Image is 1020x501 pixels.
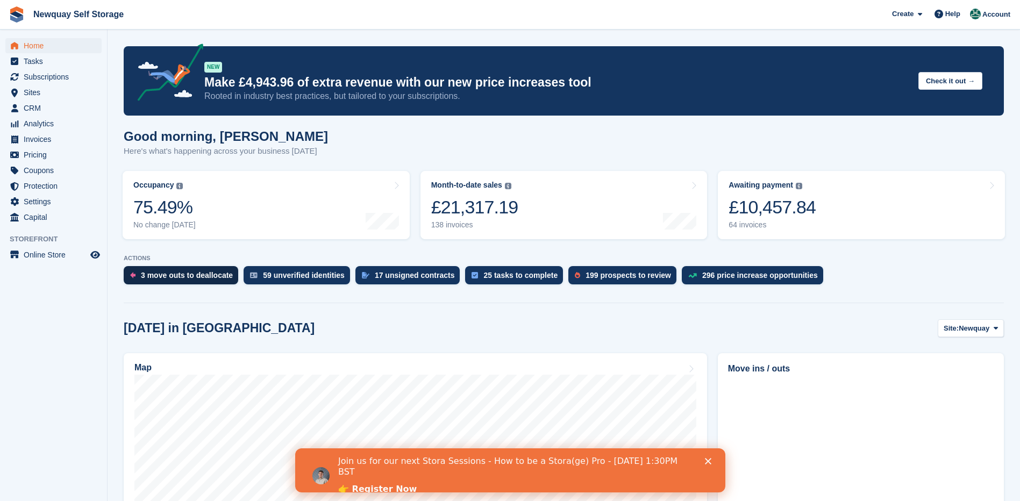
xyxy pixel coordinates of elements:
a: 296 price increase opportunities [682,266,829,290]
span: Subscriptions [24,69,88,84]
a: Occupancy 75.49% No change [DATE] [123,171,410,239]
span: Settings [24,194,88,209]
a: menu [5,147,102,162]
span: Help [945,9,960,19]
a: Preview store [89,248,102,261]
div: Awaiting payment [729,181,793,190]
a: menu [5,101,102,116]
div: 199 prospects to review [586,271,671,280]
div: 296 price increase opportunities [702,271,818,280]
img: prospect-51fa495bee0391a8d652442698ab0144808aea92771e9ea1ae160a38d050c398.svg [575,272,580,278]
span: CRM [24,101,88,116]
span: Analytics [24,116,88,131]
div: £10,457.84 [729,196,816,218]
div: Month-to-date sales [431,181,502,190]
img: JON [970,9,981,19]
a: Newquay Self Storage [29,5,128,23]
a: menu [5,210,102,225]
h2: Map [134,363,152,373]
span: Invoices [24,132,88,147]
img: icon-info-grey-7440780725fd019a000dd9b08b2336e03edf1995a4989e88bcd33f0948082b44.svg [796,183,802,189]
h2: [DATE] in [GEOGRAPHIC_DATA] [124,321,315,335]
h2: Move ins / outs [728,362,994,375]
img: stora-icon-8386f47178a22dfd0bd8f6a31ec36ba5ce8667c1dd55bd0f319d3a0aa187defe.svg [9,6,25,23]
a: 199 prospects to review [568,266,682,290]
a: Awaiting payment £10,457.84 64 invoices [718,171,1005,239]
span: Pricing [24,147,88,162]
div: 75.49% [133,196,196,218]
a: menu [5,54,102,69]
a: 3 move outs to deallocate [124,266,244,290]
div: No change [DATE] [133,220,196,230]
a: 59 unverified identities [244,266,355,290]
img: contract_signature_icon-13c848040528278c33f63329250d36e43548de30e8caae1d1a13099fd9432cc5.svg [362,272,369,278]
div: 59 unverified identities [263,271,345,280]
div: 138 invoices [431,220,518,230]
div: NEW [204,62,222,73]
button: Check it out → [918,72,982,90]
span: Storefront [10,234,107,245]
span: Protection [24,178,88,194]
span: Home [24,38,88,53]
a: 17 unsigned contracts [355,266,466,290]
span: Newquay [959,323,989,334]
p: Rooted in industry best practices, but tailored to your subscriptions. [204,90,910,102]
span: Account [982,9,1010,20]
div: 25 tasks to complete [483,271,558,280]
img: move_outs_to_deallocate_icon-f764333ba52eb49d3ac5e1228854f67142a1ed5810a6f6cc68b1a99e826820c5.svg [130,272,135,278]
span: Online Store [24,247,88,262]
a: menu [5,38,102,53]
h1: Good morning, [PERSON_NAME] [124,129,328,144]
div: £21,317.19 [431,196,518,218]
a: menu [5,85,102,100]
span: Capital [24,210,88,225]
span: Tasks [24,54,88,69]
div: 64 invoices [729,220,816,230]
span: Create [892,9,914,19]
a: menu [5,163,102,178]
div: 3 move outs to deallocate [141,271,233,280]
img: task-75834270c22a3079a89374b754ae025e5fb1db73e45f91037f5363f120a921f8.svg [472,272,478,278]
p: Here's what's happening across your business [DATE] [124,145,328,158]
img: verify_identity-adf6edd0f0f0b5bbfe63781bf79b02c33cf7c696d77639b501bdc392416b5a36.svg [250,272,258,278]
iframe: Intercom live chat banner [295,448,725,492]
div: Occupancy [133,181,174,190]
a: 👉 Register Now [43,35,122,47]
a: menu [5,247,102,262]
a: Month-to-date sales £21,317.19 138 invoices [420,171,708,239]
a: menu [5,132,102,147]
a: 25 tasks to complete [465,266,568,290]
a: menu [5,116,102,131]
a: menu [5,69,102,84]
img: icon-info-grey-7440780725fd019a000dd9b08b2336e03edf1995a4989e88bcd33f0948082b44.svg [505,183,511,189]
img: icon-info-grey-7440780725fd019a000dd9b08b2336e03edf1995a4989e88bcd33f0948082b44.svg [176,183,183,189]
p: Make £4,943.96 of extra revenue with our new price increases tool [204,75,910,90]
span: Sites [24,85,88,100]
div: 17 unsigned contracts [375,271,455,280]
button: Site: Newquay [938,319,1004,337]
span: Coupons [24,163,88,178]
p: ACTIONS [124,255,1004,262]
img: price-adjustments-announcement-icon-8257ccfd72463d97f412b2fc003d46551f7dbcb40ab6d574587a9cd5c0d94... [129,44,204,105]
div: Close [410,10,420,16]
span: Site: [944,323,959,334]
a: menu [5,178,102,194]
a: menu [5,194,102,209]
img: price_increase_opportunities-93ffe204e8149a01c8c9dc8f82e8f89637d9d84a8eef4429ea346261dce0b2c0.svg [688,273,697,278]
